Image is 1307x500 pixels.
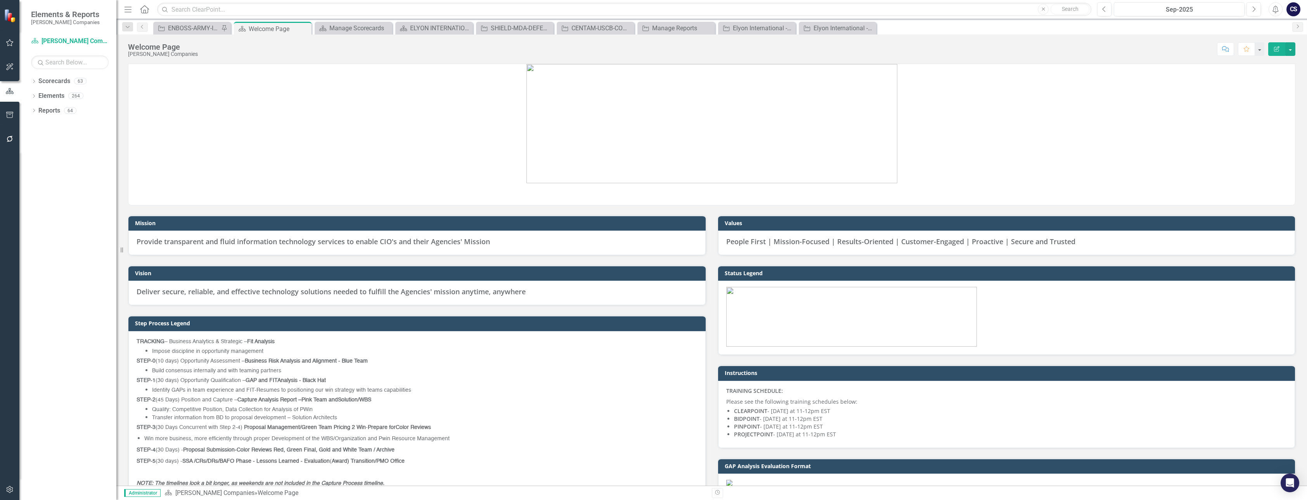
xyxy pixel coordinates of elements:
[152,368,281,373] span: Build consensus internally and with teaming partners
[317,23,390,33] a: Manage Scorecards
[478,23,552,33] a: SHIELD-MDA-DEFENSE-254898: MULTIPLE AWARD SCALABLE HOMELAND INNOVATIVE ENTERPRISE LAYERED DEFENSE...
[571,23,632,33] div: CENTAM-USCB-COMMERCE-237323: CENSUS BUREAU TRANSFORMATION APPLICATION MODERNIZATION (CENTAM) SEPT...
[156,425,158,430] span: (
[237,397,297,403] strong: Capture Analysis Report
[725,463,1291,469] h3: GAP Analysis Evaluation Format
[298,397,301,403] strong: –
[137,339,275,344] span: – Business Analytics & Strategic –
[168,23,219,33] div: ENBOSS-ARMY-ITES3 SB-221122 (Army National Guard ENBOSS Support Service Sustainment, Enhancement,...
[38,77,70,86] a: Scorecards
[241,425,242,430] span: )
[258,489,298,497] div: Welcome Page
[135,220,702,226] h3: Mission
[152,407,313,412] span: Qualify: Competitive Position, Data Collection for Analysis of PWin
[137,425,156,430] strong: STEP-3
[175,489,254,497] a: [PERSON_NAME] Companies
[135,320,702,326] h3: Step Process Legend
[1114,2,1245,16] button: Sep-2025
[137,458,156,464] strong: STEP-5
[157,3,1091,16] input: Search ClearPoint...
[38,106,60,115] a: Reports
[726,396,1287,406] p: Please see the following training schedules below:
[725,370,1291,376] h3: Instructions
[237,447,395,453] strong: Color Reviews Red, Green Final, Gold and White Team / Archive
[1281,474,1299,492] div: Open Intercom Messenger
[559,23,632,33] a: CENTAM-USCB-COMMERCE-237323: CENSUS BUREAU TRANSFORMATION APPLICATION MODERNIZATION (CENTAM) SEPT...
[491,23,552,33] div: SHIELD-MDA-DEFENSE-254898: MULTIPLE AWARD SCALABLE HOMELAND INNOVATIVE ENTERPRISE LAYERED DEFENSE...
[137,425,396,430] span: -
[31,56,109,69] input: Search Below...
[277,378,326,383] strong: Analysis - Black Hat
[726,237,1075,246] span: People First | Mission-Focused | Results-Oriented | Customer-Engaged | Proactive | Secure and Tru...
[1286,2,1300,16] button: CS
[734,423,1287,431] li: - [DATE] at 11-12pm EST
[734,423,760,430] strong: PINPOINT
[734,415,760,422] strong: BIDPOINT
[137,237,490,246] span: Provide transparent and fluid information technology services to enable CIO's and their Agencies'...
[158,425,241,430] span: 30 Days Concurrent with Step 2-4
[332,458,405,464] strong: Award) Transition/PMO Office
[725,220,1291,226] h3: Values
[135,270,702,276] h3: Vision
[726,480,1287,486] img: mceclip0%20v42.png
[4,9,17,23] img: ClearPoint Strategy
[31,19,100,25] small: [PERSON_NAME] Companies
[137,358,368,364] span: (10 days) Opportunity Assessment –
[137,287,526,296] span: Deliver secure, reliable, and effective technology solutions needed to fulfill the Agencies' miss...
[152,349,263,354] span: Impose discipline in opportunity management
[144,436,450,441] span: Win more business, more efficiently through proper Development of the WBS/Organization and Pwin R...
[128,51,198,57] div: [PERSON_NAME] Companies
[301,397,338,403] strong: Pink Team and
[137,447,156,453] strong: STEP-4
[329,23,390,33] div: Manage Scorecards
[196,458,330,464] strong: CRs/DRs/BAFO Phase - Lessons Learned - Evaluation
[249,24,310,34] div: Welcome Page
[246,378,277,383] strong: GAP and FIT
[720,23,794,33] a: Elyon International - Companies Interested Report
[137,397,301,403] span: Position and Capture –
[397,23,471,33] a: ELYON INTERNATIONAL INC
[734,407,1287,415] li: - [DATE] at 11-12pm EST
[164,489,706,498] div: »
[338,397,371,403] strong: Solution/WBS
[64,107,76,114] div: 64
[368,425,396,430] strong: Prepare for
[726,387,783,394] strong: TRAINING SCHEDULE:
[137,447,395,453] span: (30 Days) -
[245,358,368,364] strong: Business Risk Analysis and Alignment - Blue Team
[124,489,161,497] span: Administrator
[137,458,405,464] span: (30 days) - (
[1117,5,1242,14] div: Sep-2025
[244,425,366,430] strong: Proposal Management/Green Team Pricing 2 Win
[734,431,773,438] strong: PROJECTPOINT
[68,93,83,99] div: 264
[156,397,180,403] span: (45 Days)
[155,23,219,33] a: ENBOSS-ARMY-ITES3 SB-221122 (Army National Guard ENBOSS Support Service Sustainment, Enhancement,...
[410,23,471,33] div: ELYON INTERNATIONAL INC
[137,378,156,383] strong: STEP-1
[639,23,713,33] a: Manage Reports
[726,287,977,347] img: image%20v3.png
[137,481,384,486] span: NOTE: The timelines look a bit longer, as weekends are not included in the Capture Process timeline.
[137,378,326,383] span: (30 days) Opportunity Qualification –
[152,387,411,393] span: Identify GAPs in team experience and FIT-Resumes to positioning our win strategy with teams capab...
[137,358,156,364] strong: STEP-0
[247,339,275,344] strong: Fit Analysis
[733,23,794,33] div: Elyon International - Companies Interested Report
[38,92,64,101] a: Elements
[1051,4,1089,15] button: Search
[725,270,1291,276] h3: Status Legend
[183,447,237,453] strong: Proposal Submission-
[137,339,164,344] strong: TRACKING
[128,43,198,51] div: Welcome Page
[801,23,874,33] a: Elyon International - Opportunities - TIMELINE VIEW
[31,37,109,46] a: [PERSON_NAME] Companies
[396,425,431,430] strong: Color Reviews
[652,23,713,33] div: Manage Reports
[734,415,1287,423] li: - [DATE] at 11-12pm EST
[1062,6,1078,12] span: Search
[734,431,1287,438] li: - [DATE] at 11-12pm EST
[182,458,196,464] strong: SSA /
[74,78,87,85] div: 63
